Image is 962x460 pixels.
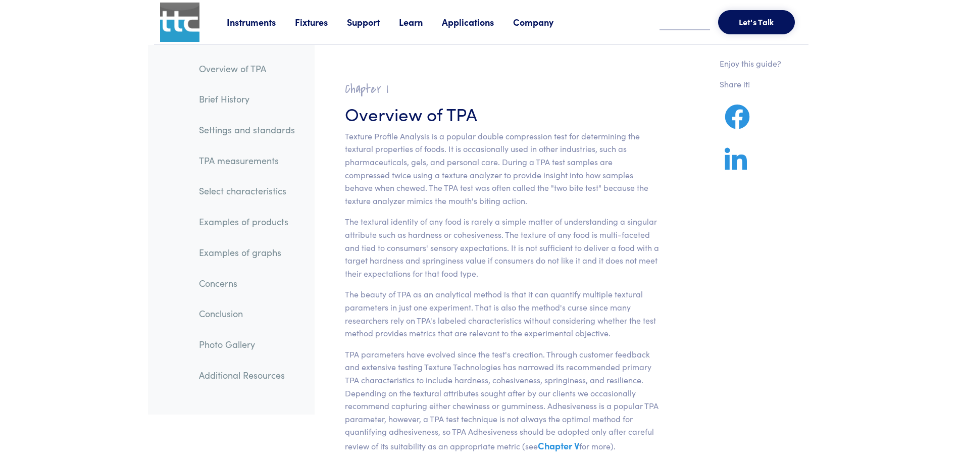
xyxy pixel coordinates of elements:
h3: Overview of TPA [345,101,660,126]
p: Enjoy this guide? [720,57,781,70]
p: The beauty of TPA as an analytical method is that it can quantify multiple textural parameters in... [345,288,660,339]
button: Let's Talk [718,10,795,34]
a: Conclusion [191,302,303,325]
a: Company [513,16,573,28]
a: Share on LinkedIn [720,160,752,172]
p: TPA parameters have evolved since the test's creation. Through customer feedback and extensive te... [345,348,660,453]
a: Additional Resources [191,364,303,387]
p: The textural identity of any food is rarely a simple matter of understanding a singular attribute... [345,215,660,280]
a: Overview of TPA [191,57,303,80]
a: Chapter V [538,439,579,452]
a: Concerns [191,272,303,295]
p: Share it! [720,78,781,91]
a: Brief History [191,87,303,111]
a: Examples of products [191,210,303,233]
a: Instruments [227,16,295,28]
a: Fixtures [295,16,347,28]
a: Select characteristics [191,179,303,202]
a: TPA measurements [191,149,303,172]
h2: Chapter I [345,81,660,97]
a: Learn [399,16,442,28]
a: Support [347,16,399,28]
p: Texture Profile Analysis is a popular double compression test for determining the textural proper... [345,130,660,208]
a: Examples of graphs [191,241,303,264]
img: ttc_logo_1x1_v1.0.png [160,3,199,42]
a: Settings and standards [191,118,303,141]
a: Photo Gallery [191,333,303,356]
a: Applications [442,16,513,28]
